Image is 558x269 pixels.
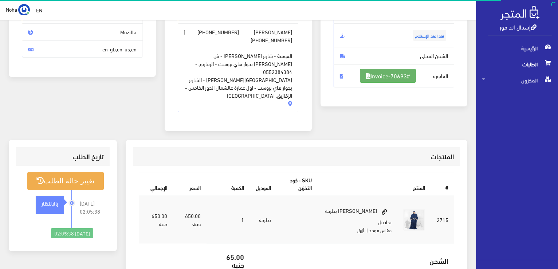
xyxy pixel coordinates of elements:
div: [DATE] 02:05:38 [51,228,93,238]
td: 2715 [431,196,454,243]
span: القومية - شارع [PERSON_NAME] - ش [PERSON_NAME] بجوار هاي بروست - الزقازيق - 0552384384 [GEOGRAPHI... [184,44,292,99]
th: السعر [173,172,207,196]
button: تغيير حالة الطلب [27,172,104,190]
a: الطلبات [476,56,558,72]
td: بطرحه [250,196,277,243]
h3: تاريخ الطلب [22,153,104,160]
span: المخزون [482,72,552,88]
a: الرئيسية [476,40,558,56]
th: الموديل [250,172,277,196]
small: | أزرق [357,226,368,234]
a: المخزون [476,72,558,88]
th: المنتج [318,172,431,196]
img: . [500,6,539,20]
span: Mozilla [22,23,143,41]
td: [PERSON_NAME] بطرحه بدانتيل [318,196,397,243]
h5: الشحن [256,257,448,265]
span: Noha [6,5,17,14]
td: 1 [207,196,250,243]
span: نقدا عند الإستلام [413,30,446,41]
strong: بالإنتظار [42,199,58,207]
u: EN [36,5,42,15]
span: [DATE] 02:05:38 [80,199,104,215]
th: الكمية [207,172,250,196]
span: الفاتورة [334,64,455,87]
span: [PHONE_NUMBER] [251,36,292,44]
span: الشحن المحلي [334,47,455,65]
span: [PERSON_NAME] - | [178,23,299,112]
a: ... Noha [6,4,30,15]
span: الطلبات [482,56,552,72]
a: EN [33,4,45,17]
small: مقاس موحد [369,226,392,234]
th: اﻹجمالي [139,172,173,196]
span: الرئيسية [482,40,552,56]
td: 650.00 جنيه [139,196,173,243]
span: en-gb,en-us,en [22,40,143,58]
span: [PHONE_NUMBER] [197,28,239,36]
h5: 65.00 جنيه [212,253,244,269]
a: إسدال اند مور [500,22,537,32]
th: SKU - كود التخزين [277,172,318,196]
h3: المنتجات [139,153,454,160]
td: 650.00 جنيه [173,196,207,243]
img: ... [18,4,30,16]
a: #Invoice-70693 [360,69,416,83]
th: # [431,172,454,196]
